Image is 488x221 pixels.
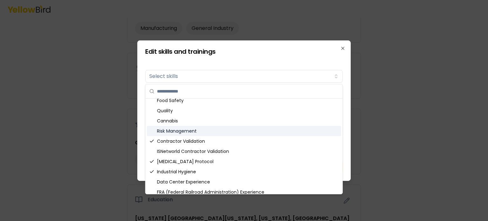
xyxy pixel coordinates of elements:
[147,116,341,126] div: Cannabis
[147,95,341,106] div: Food Safety
[146,99,342,194] div: Suggestions
[147,136,341,146] div: Contractor Validation
[145,48,343,55] h2: Edit skills and trainings
[147,156,341,167] div: [MEDICAL_DATA] Protocol
[147,187,341,197] div: FRA (Federal Railroad Administration) Experience
[147,106,341,116] div: Quality
[147,126,341,136] div: Risk Management
[145,70,343,83] button: Select skills
[147,167,341,177] div: Industrial Hygiene
[147,146,341,156] div: ISNetworld Contractor Validation
[147,177,341,187] div: Data Center Experience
